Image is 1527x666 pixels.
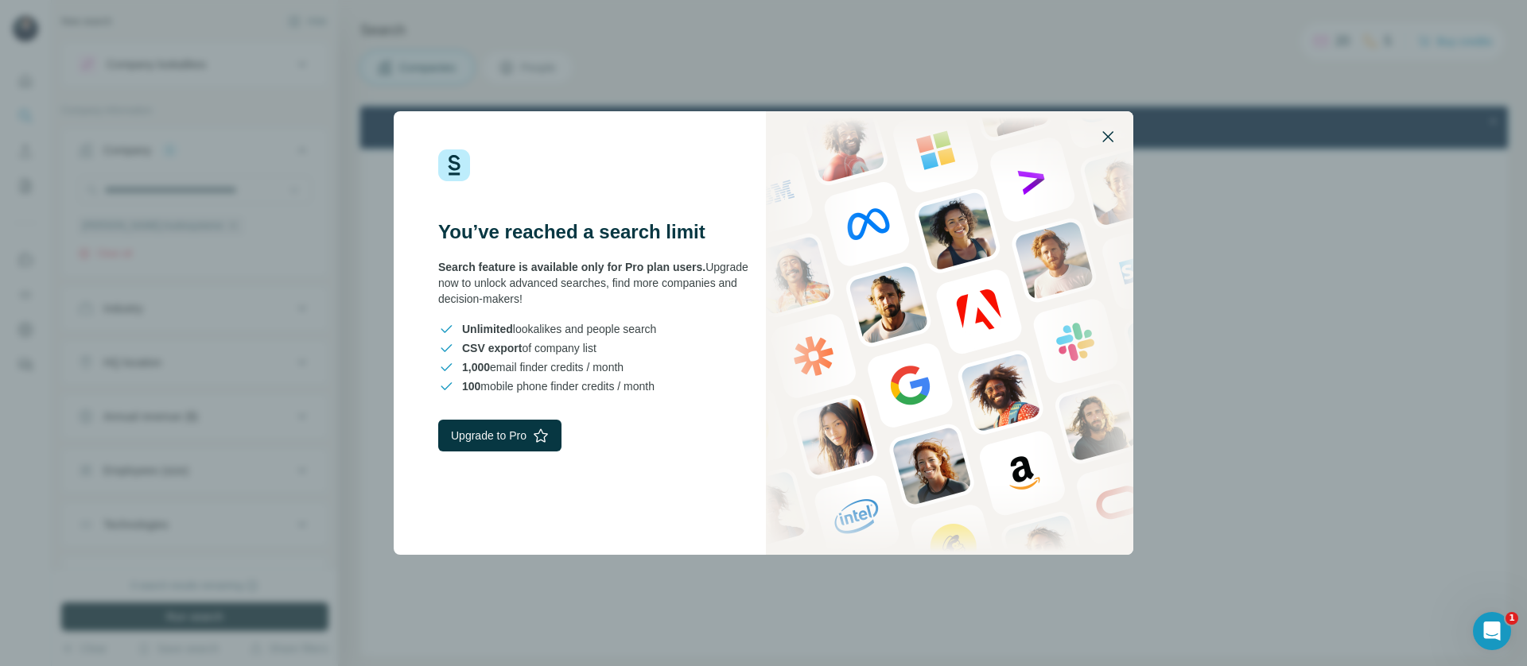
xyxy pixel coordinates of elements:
[766,111,1133,555] img: Surfe Stock Photo - showing people and technologies
[462,359,624,375] span: email finder credits / month
[462,321,656,337] span: lookalikes and people search
[462,323,513,335] span: Unlimited
[1506,612,1518,625] span: 1
[438,149,470,181] img: Surfe Logo
[438,259,763,307] div: Upgrade now to unlock advanced searches, find more companies and decision-makers!
[460,3,685,38] div: Upgrade plan for full access to Surfe
[1125,6,1140,22] div: Close Step
[462,340,596,356] span: of company list
[462,380,480,393] span: 100
[1473,612,1511,650] iframe: Intercom live chat
[462,361,490,374] span: 1,000
[438,261,705,273] span: Search feature is available only for Pro plan users.
[438,420,561,451] button: Upgrade to Pro
[462,342,522,354] span: CSV export
[438,219,763,245] h3: You’ve reached a search limit
[462,378,655,394] span: mobile phone finder credits / month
